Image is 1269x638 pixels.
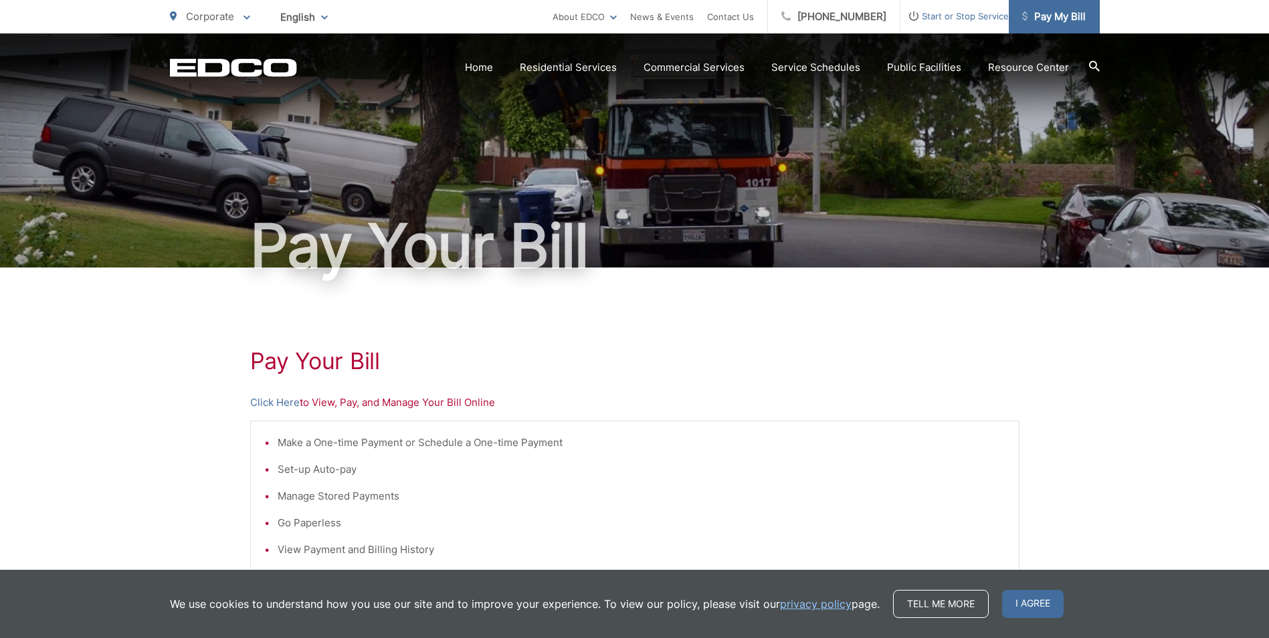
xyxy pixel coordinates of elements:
[465,60,493,76] a: Home
[278,488,1005,504] li: Manage Stored Payments
[250,348,1019,375] h1: Pay Your Bill
[170,596,880,612] p: We use cookies to understand how you use our site and to improve your experience. To view our pol...
[1022,9,1086,25] span: Pay My Bill
[988,60,1069,76] a: Resource Center
[893,590,989,618] a: Tell me more
[250,395,300,411] a: Click Here
[520,60,617,76] a: Residential Services
[278,542,1005,558] li: View Payment and Billing History
[771,60,860,76] a: Service Schedules
[644,60,745,76] a: Commercial Services
[1002,590,1064,618] span: I agree
[170,213,1100,280] h1: Pay Your Bill
[186,10,234,23] span: Corporate
[887,60,961,76] a: Public Facilities
[250,395,1019,411] p: to View, Pay, and Manage Your Bill Online
[553,9,617,25] a: About EDCO
[707,9,754,25] a: Contact Us
[780,596,852,612] a: privacy policy
[170,58,297,77] a: EDCD logo. Return to the homepage.
[278,515,1005,531] li: Go Paperless
[278,461,1005,477] li: Set-up Auto-pay
[630,9,694,25] a: News & Events
[278,435,1005,451] li: Make a One-time Payment or Schedule a One-time Payment
[270,5,338,29] span: English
